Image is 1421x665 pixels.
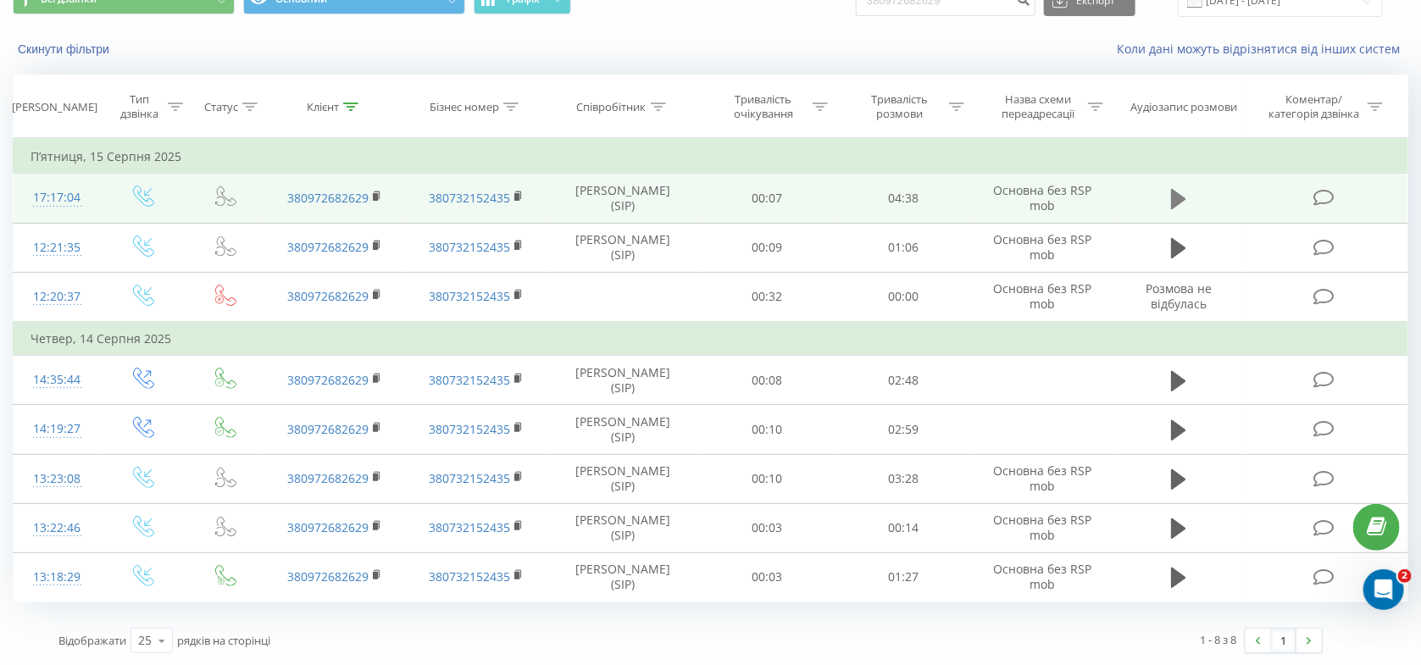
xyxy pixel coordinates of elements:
[1201,631,1237,648] div: 1 - 8 з 8
[854,92,945,121] div: Тривалість розмови
[115,92,164,121] div: Тип дзвінка
[547,552,699,601] td: [PERSON_NAME] (SIP)
[31,561,83,594] div: 13:18:29
[31,231,83,264] div: 12:21:35
[699,272,835,322] td: 00:32
[972,552,1113,601] td: Основна без RSP mob
[1398,569,1412,583] span: 2
[835,552,972,601] td: 01:27
[699,405,835,454] td: 00:10
[177,633,270,648] span: рядків на сторінці
[429,190,510,206] a: 380732152435
[835,503,972,552] td: 00:14
[699,503,835,552] td: 00:03
[835,272,972,322] td: 00:00
[718,92,808,121] div: Тривалість очікування
[972,503,1113,552] td: Основна без RSP mob
[972,174,1113,223] td: Основна без RSP mob
[1363,569,1404,610] iframe: Intercom live chat
[204,100,238,114] div: Статус
[287,519,369,535] a: 380972682629
[429,568,510,585] a: 380732152435
[1117,41,1408,57] a: Коли дані можуть відрізнятися вiд інших систем
[58,633,126,648] span: Відображати
[31,512,83,545] div: 13:22:46
[138,632,152,649] div: 25
[699,356,835,405] td: 00:08
[31,280,83,313] div: 12:20:37
[31,181,83,214] div: 17:17:04
[14,140,1408,174] td: П’ятниця, 15 Серпня 2025
[31,413,83,446] div: 14:19:27
[835,405,972,454] td: 02:59
[13,42,118,57] button: Скинути фільтри
[429,470,510,486] a: 380732152435
[972,223,1113,272] td: Основна без RSP mob
[429,239,510,255] a: 380732152435
[307,100,339,114] div: Клієнт
[429,421,510,437] a: 380732152435
[287,372,369,388] a: 380972682629
[287,288,369,304] a: 380972682629
[835,356,972,405] td: 02:48
[577,100,647,114] div: Співробітник
[429,519,510,535] a: 380732152435
[547,174,699,223] td: [PERSON_NAME] (SIP)
[547,405,699,454] td: [PERSON_NAME] (SIP)
[972,272,1113,322] td: Основна без RSP mob
[14,322,1408,356] td: Четвер, 14 Серпня 2025
[547,454,699,503] td: [PERSON_NAME] (SIP)
[699,552,835,601] td: 00:03
[1146,280,1212,312] span: Розмова не відбулась
[430,100,499,114] div: Бізнес номер
[993,92,1084,121] div: Назва схеми переадресації
[699,223,835,272] td: 00:09
[547,223,699,272] td: [PERSON_NAME] (SIP)
[699,454,835,503] td: 00:10
[31,463,83,496] div: 13:23:08
[287,470,369,486] a: 380972682629
[1131,100,1238,114] div: Аудіозапис розмови
[835,174,972,223] td: 04:38
[1271,629,1296,652] a: 1
[429,288,510,304] a: 380732152435
[287,190,369,206] a: 380972682629
[12,100,97,114] div: [PERSON_NAME]
[835,454,972,503] td: 03:28
[547,503,699,552] td: [PERSON_NAME] (SIP)
[699,174,835,223] td: 00:07
[287,239,369,255] a: 380972682629
[972,454,1113,503] td: Основна без RSP mob
[1264,92,1363,121] div: Коментар/категорія дзвінка
[547,356,699,405] td: [PERSON_NAME] (SIP)
[287,421,369,437] a: 380972682629
[31,363,83,396] div: 14:35:44
[835,223,972,272] td: 01:06
[429,372,510,388] a: 380732152435
[287,568,369,585] a: 380972682629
